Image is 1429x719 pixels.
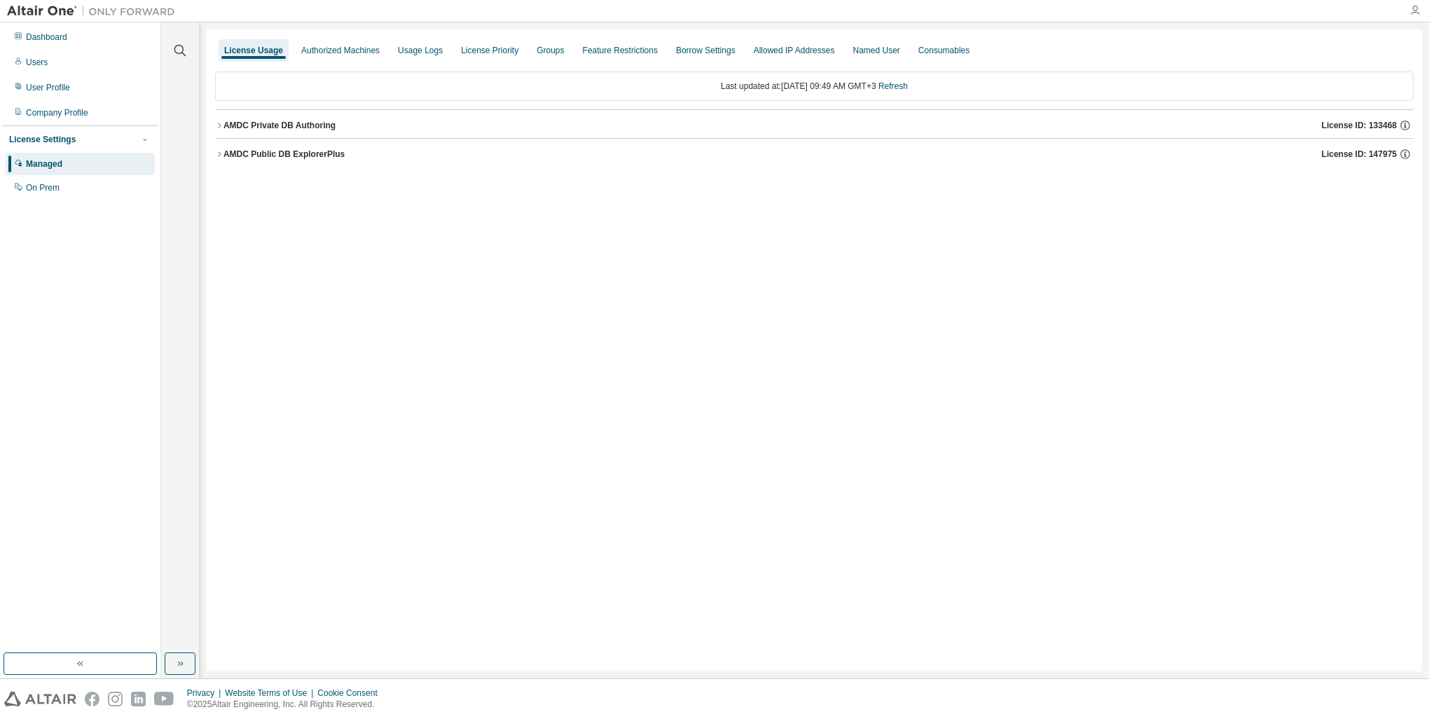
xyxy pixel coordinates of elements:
[7,4,182,18] img: Altair One
[9,134,76,145] div: License Settings
[215,110,1414,141] button: AMDC Private DB AuthoringLicense ID: 133468
[154,692,174,706] img: youtube.svg
[26,182,60,193] div: On Prem
[398,45,443,56] div: Usage Logs
[225,687,317,699] div: Website Terms of Use
[461,45,518,56] div: License Priority
[26,107,88,118] div: Company Profile
[878,81,908,91] a: Refresh
[131,692,146,706] img: linkedin.svg
[676,45,736,56] div: Borrow Settings
[223,149,345,160] div: AMDC Public DB ExplorerPlus
[317,687,385,699] div: Cookie Consent
[108,692,123,706] img: instagram.svg
[215,71,1414,101] div: Last updated at: [DATE] 09:49 AM GMT+3
[85,692,99,706] img: facebook.svg
[4,692,76,706] img: altair_logo.svg
[224,45,283,56] div: License Usage
[583,45,658,56] div: Feature Restrictions
[187,687,225,699] div: Privacy
[26,57,48,68] div: Users
[26,82,70,93] div: User Profile
[301,45,380,56] div: Authorized Machines
[26,32,67,43] div: Dashboard
[754,45,835,56] div: Allowed IP Addresses
[187,699,386,711] p: © 2025 Altair Engineering, Inc. All Rights Reserved.
[1322,120,1397,131] span: License ID: 133468
[918,45,969,56] div: Consumables
[1322,149,1397,160] span: License ID: 147975
[537,45,564,56] div: Groups
[852,45,899,56] div: Named User
[215,139,1414,170] button: AMDC Public DB ExplorerPlusLicense ID: 147975
[223,120,336,131] div: AMDC Private DB Authoring
[26,158,62,170] div: Managed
